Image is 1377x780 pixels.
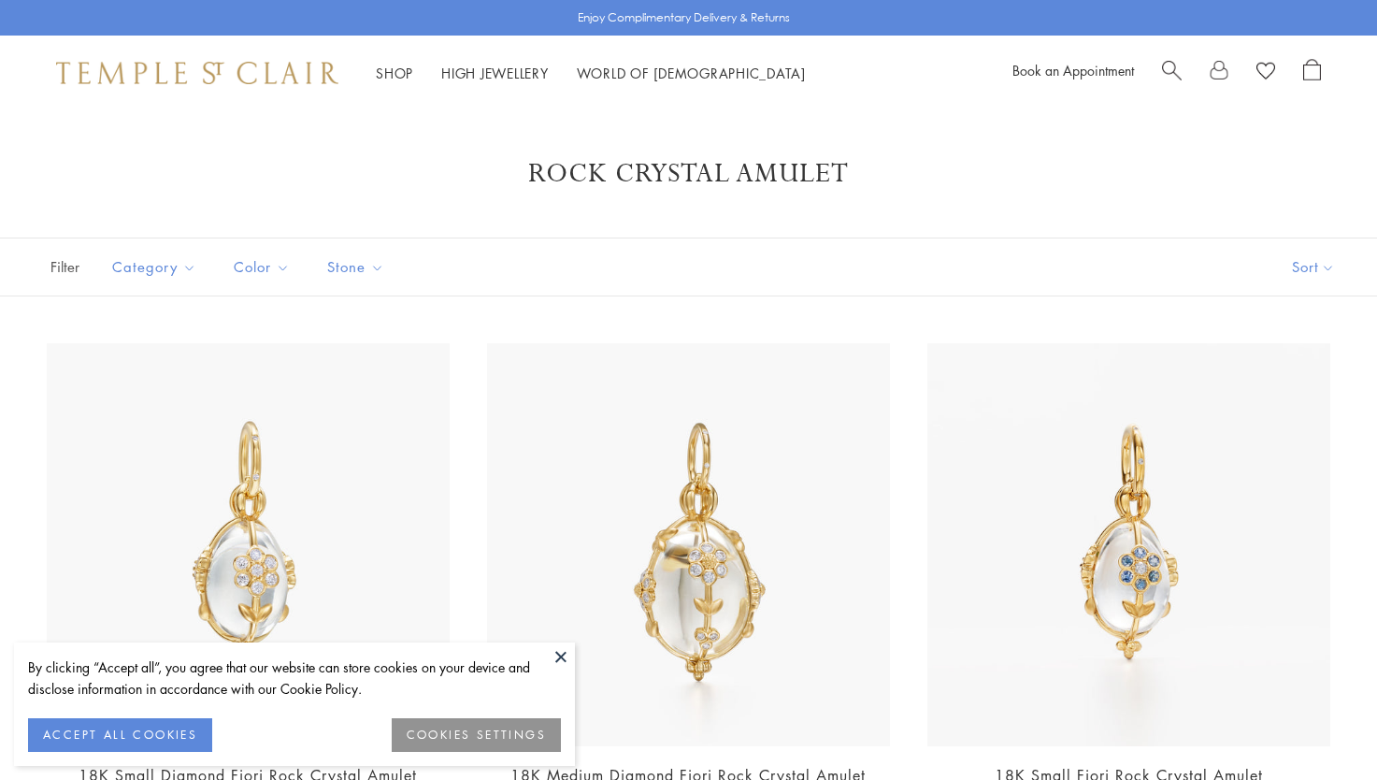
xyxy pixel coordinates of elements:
[1250,238,1377,296] button: Show sort by
[1012,61,1134,79] a: Book an Appointment
[578,8,790,27] p: Enjoy Complimentary Delivery & Returns
[75,157,1302,191] h1: Rock Crystal Amulet
[98,246,210,288] button: Category
[28,657,561,700] div: By clicking “Accept all”, you agree that our website can store cookies on your device and disclos...
[392,718,561,752] button: COOKIES SETTINGS
[376,64,413,82] a: ShopShop
[28,718,212,752] button: ACCEPT ALL COOKIES
[577,64,806,82] a: World of [DEMOGRAPHIC_DATA]World of [DEMOGRAPHIC_DATA]
[1284,692,1358,761] iframe: Gorgias live chat messenger
[220,246,304,288] button: Color
[103,255,210,279] span: Category
[487,343,890,746] img: P51889-E11FIORI
[376,62,806,85] nav: Main navigation
[56,62,338,84] img: Temple St. Clair
[318,255,398,279] span: Stone
[47,343,450,746] img: P51889-E11FIORI
[927,343,1330,746] img: P56889-E11FIORMX
[1256,59,1275,87] a: View Wishlist
[1303,59,1321,87] a: Open Shopping Bag
[313,246,398,288] button: Stone
[1162,59,1182,87] a: Search
[224,255,304,279] span: Color
[441,64,549,82] a: High JewelleryHigh Jewellery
